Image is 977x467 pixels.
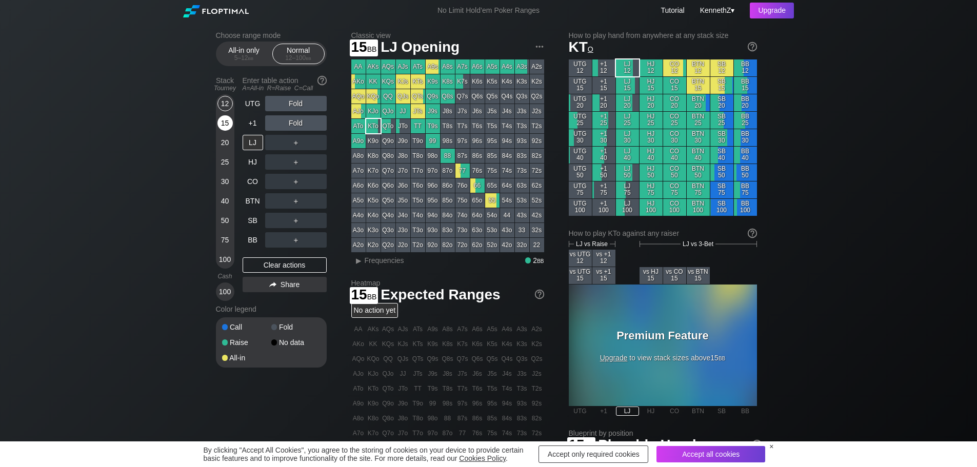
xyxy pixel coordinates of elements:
[530,178,544,193] div: 62s
[396,149,410,163] div: J8o
[534,41,545,52] img: ellipsis.fd386fe8.svg
[366,178,381,193] div: K6o
[411,119,425,133] div: TT
[271,323,321,331] div: Fold
[470,74,485,89] div: K6s
[441,223,455,237] div: 83o
[221,44,268,64] div: All-in only
[455,178,470,193] div: 76o
[500,208,514,222] div: 44
[500,193,514,208] div: 54s
[212,72,238,96] div: Stack
[616,147,639,164] div: LJ 40
[500,119,514,133] div: T4s
[381,193,395,208] div: Q5o
[515,119,529,133] div: T3s
[217,115,233,131] div: 15
[381,208,395,222] div: Q4o
[426,178,440,193] div: 96o
[515,134,529,148] div: 93s
[616,112,639,129] div: LJ 25
[485,104,500,118] div: J5s
[470,89,485,104] div: Q6s
[747,41,758,52] img: help.32db89a4.svg
[381,223,395,237] div: Q3o
[217,213,233,228] div: 50
[441,134,455,148] div: 98s
[687,59,710,76] div: BTN 12
[243,96,263,111] div: UTG
[470,178,485,193] div: 66
[710,147,733,164] div: SB 40
[592,147,615,164] div: +1 40
[616,94,639,111] div: LJ 20
[530,89,544,104] div: Q2s
[734,181,757,198] div: BB 75
[459,454,506,462] a: Cookies Policy
[316,75,328,86] img: help.32db89a4.svg
[710,94,733,111] div: SB 20
[687,181,710,198] div: BTN 75
[592,112,615,129] div: +1 25
[455,59,470,74] div: A7s
[616,164,639,181] div: LJ 50
[441,193,455,208] div: 85o
[426,104,440,118] div: J9s
[769,442,773,451] div: ×
[710,181,733,198] div: SB 75
[663,199,686,216] div: CO 100
[411,178,425,193] div: T6o
[243,213,263,228] div: SB
[470,223,485,237] div: 63o
[265,232,327,248] div: ＋
[351,119,366,133] div: ATo
[485,223,500,237] div: 53o
[222,339,271,346] div: Raise
[426,223,440,237] div: 93o
[396,74,410,89] div: KJs
[367,43,377,54] span: bb
[455,104,470,118] div: J7s
[223,54,266,62] div: 5 – 12
[455,208,470,222] div: 74o
[265,96,327,111] div: Fold
[616,77,639,94] div: LJ 15
[470,59,485,74] div: A6s
[530,119,544,133] div: T2s
[441,119,455,133] div: T8s
[396,164,410,178] div: J7o
[485,89,500,104] div: Q5s
[640,181,663,198] div: HJ 75
[500,104,514,118] div: J4s
[269,282,276,288] img: share.864f2f62.svg
[243,232,263,248] div: BB
[470,119,485,133] div: T6s
[734,147,757,164] div: BB 40
[687,147,710,164] div: BTN 40
[640,59,663,76] div: HJ 12
[366,149,381,163] div: K8o
[217,96,233,111] div: 12
[265,213,327,228] div: ＋
[441,89,455,104] div: Q8s
[640,147,663,164] div: HJ 40
[470,104,485,118] div: J6s
[734,164,757,181] div: BB 50
[515,208,529,222] div: 43s
[351,89,366,104] div: AQo
[366,119,381,133] div: KTo
[426,149,440,163] div: 98o
[592,77,615,94] div: +1 15
[366,238,381,252] div: K2o
[411,164,425,178] div: T7o
[351,238,366,252] div: A2o
[411,134,425,148] div: T9o
[470,134,485,148] div: 96s
[422,6,555,17] div: No Limit Hold’em Poker Ranges
[396,119,410,133] div: JTo
[396,59,410,74] div: AJs
[351,31,544,39] h2: Classic view
[366,164,381,178] div: K7o
[183,5,249,17] img: Floptimal logo
[569,181,592,198] div: UTG 75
